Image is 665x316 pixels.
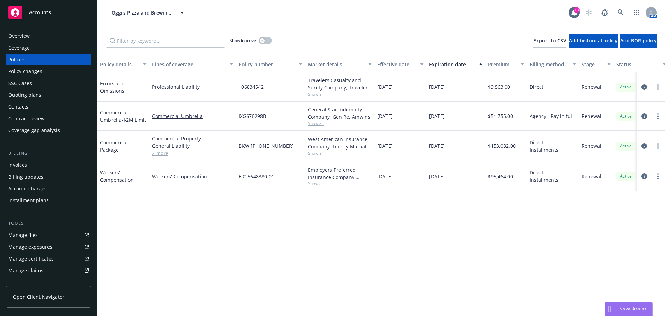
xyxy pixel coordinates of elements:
[122,117,146,123] span: - $2M Limit
[13,293,64,300] span: Open Client Navigator
[614,6,628,19] a: Search
[8,230,38,241] div: Manage files
[305,56,374,72] button: Market details
[640,83,648,91] a: circleInformation
[308,91,372,97] span: Show all
[8,89,41,101] div: Quoting plans
[8,253,54,264] div: Manage certificates
[530,112,574,120] span: Agency - Pay in full
[620,34,657,48] button: Add BOR policy
[112,9,171,16] span: Oggi's Pizza and Brewing Company/Left Coast Brewing
[574,7,580,13] div: 13
[152,135,233,142] a: Commercial Property
[152,61,225,68] div: Lines of coverage
[6,265,91,276] a: Manage claims
[530,61,568,68] div: Billing method
[6,220,91,227] div: Tools
[488,173,513,180] span: $95,464.00
[654,142,662,150] a: more
[619,306,647,312] span: Nova Assist
[6,241,91,253] a: Manage exposures
[152,173,233,180] a: Workers' Compensation
[377,112,393,120] span: [DATE]
[97,56,149,72] button: Policy details
[6,160,91,171] a: Invoices
[100,139,128,153] a: Commercial Package
[654,83,662,91] a: more
[485,56,527,72] button: Premium
[6,78,91,89] a: SSC Cases
[569,34,618,48] button: Add historical policy
[582,112,601,120] span: Renewal
[239,61,295,68] div: Policy number
[308,181,372,187] span: Show all
[6,277,91,288] a: Manage BORs
[582,142,601,150] span: Renewal
[630,6,644,19] a: Switch app
[429,142,445,150] span: [DATE]
[308,166,372,181] div: Employers Preferred Insurance Company, Employers Insurance Group
[8,160,27,171] div: Invoices
[374,56,426,72] button: Effective date
[106,34,225,48] input: Filter by keyword...
[605,302,614,316] div: Drag to move
[530,139,576,153] span: Direct - Installments
[533,34,566,48] button: Export to CSV
[377,61,416,68] div: Effective date
[106,6,192,19] button: Oggi's Pizza and Brewing Company/Left Coast Brewing
[6,183,91,194] a: Account charges
[640,112,648,120] a: circleInformation
[579,56,613,72] button: Stage
[426,56,485,72] button: Expiration date
[308,61,364,68] div: Market details
[308,77,372,91] div: Travelers Casualty and Surety Company, Travelers Insurance
[640,172,648,180] a: circleInformation
[8,66,42,77] div: Policy changes
[8,277,41,288] div: Manage BORs
[308,136,372,150] div: West American Insurance Company, Liberty Mutual
[8,171,43,182] div: Billing updates
[6,89,91,101] a: Quoting plans
[149,56,236,72] button: Lines of coverage
[429,83,445,91] span: [DATE]
[8,265,43,276] div: Manage claims
[377,142,393,150] span: [DATE]
[429,112,445,120] span: [DATE]
[6,54,91,65] a: Policies
[488,142,516,150] span: $153,082.00
[8,101,28,112] div: Contacts
[308,120,372,126] span: Show all
[488,61,516,68] div: Premium
[8,113,45,124] div: Contract review
[654,172,662,180] a: more
[100,109,146,123] a: Commercial Umbrella
[619,84,633,90] span: Active
[8,31,30,42] div: Overview
[488,83,510,91] span: $9,563.00
[6,66,91,77] a: Policy changes
[6,3,91,22] a: Accounts
[230,37,256,43] span: Show inactive
[6,125,91,136] a: Coverage gap analysis
[654,112,662,120] a: more
[619,173,633,179] span: Active
[6,171,91,182] a: Billing updates
[8,241,52,253] div: Manage exposures
[6,195,91,206] a: Installment plans
[619,113,633,119] span: Active
[377,173,393,180] span: [DATE]
[530,169,576,183] span: Direct - Installments
[616,61,658,68] div: Status
[8,78,32,89] div: SSC Cases
[6,42,91,53] a: Coverage
[6,150,91,157] div: Billing
[377,83,393,91] span: [DATE]
[8,54,26,65] div: Policies
[239,142,294,150] span: BKW [PHONE_NUMBER]
[533,37,566,44] span: Export to CSV
[569,37,618,44] span: Add historical policy
[29,10,51,15] span: Accounts
[6,31,91,42] a: Overview
[152,112,233,120] a: Commercial Umbrella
